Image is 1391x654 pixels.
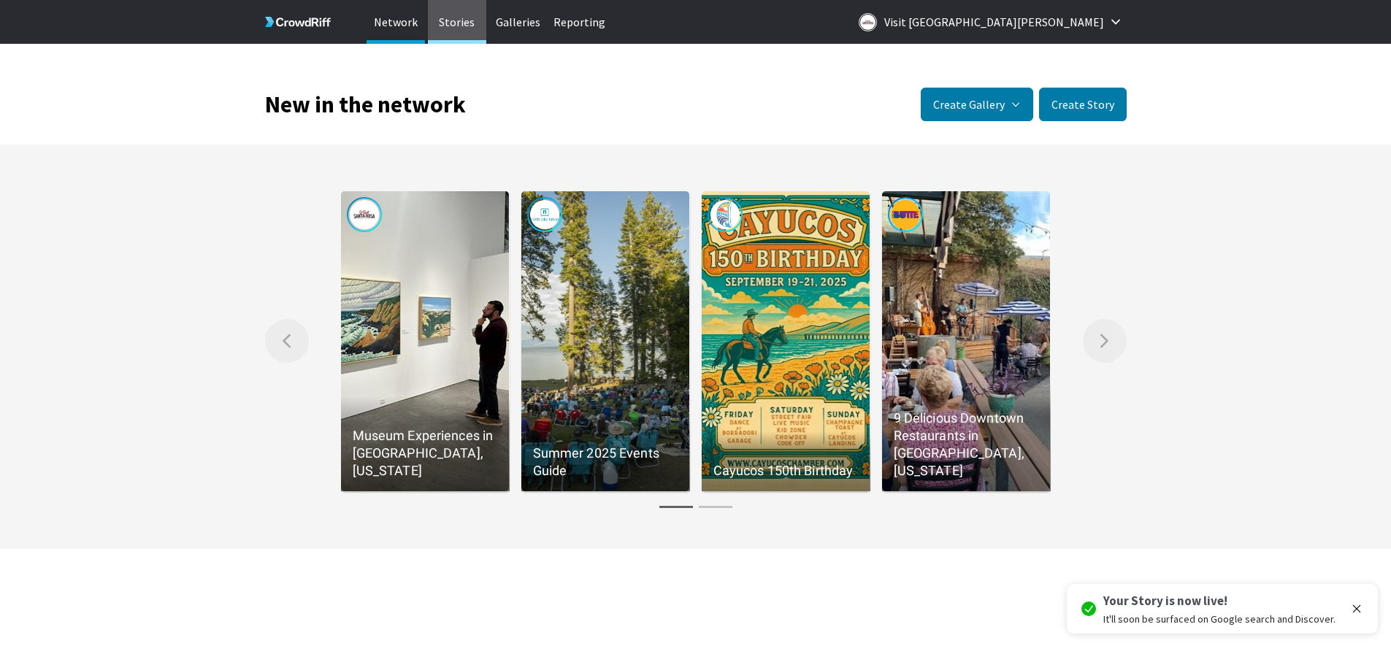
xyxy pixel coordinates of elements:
[894,409,1039,480] p: 9 Delicious Downtown Restaurants in [GEOGRAPHIC_DATA], [US_STATE]
[341,191,510,491] a: Published by visitsantarosaMuseum Experiences in [GEOGRAPHIC_DATA], [US_STATE]
[1039,88,1127,121] button: Create Story
[265,94,466,115] h1: New in the network
[1103,591,1286,610] h4: Your Story is now live!
[1103,612,1336,626] p: It'll soon be surfaced on Google search and Discover.
[882,191,1051,491] a: Published by ExploreButteCountyCA9 Delicious Downtown Restaurants in [GEOGRAPHIC_DATA], [US_STATE]
[859,13,877,31] img: Logo for Visit Santa Rosa
[521,191,690,491] a: Published by tahoenorthSummer 2025 Events Guide
[921,88,1033,121] button: Create Gallery
[696,500,735,514] button: Gallery page 2
[656,500,696,514] button: Gallery page 1
[353,427,498,480] p: Museum Experiences in [GEOGRAPHIC_DATA], [US_STATE]
[533,445,678,480] p: Summer 2025 Events Guide
[702,191,870,491] a: Published by cayucoscaCayucos 150th Birthday
[713,462,859,480] p: Cayucos 150th Birthday
[884,10,1104,34] p: Visit [GEOGRAPHIC_DATA][PERSON_NAME]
